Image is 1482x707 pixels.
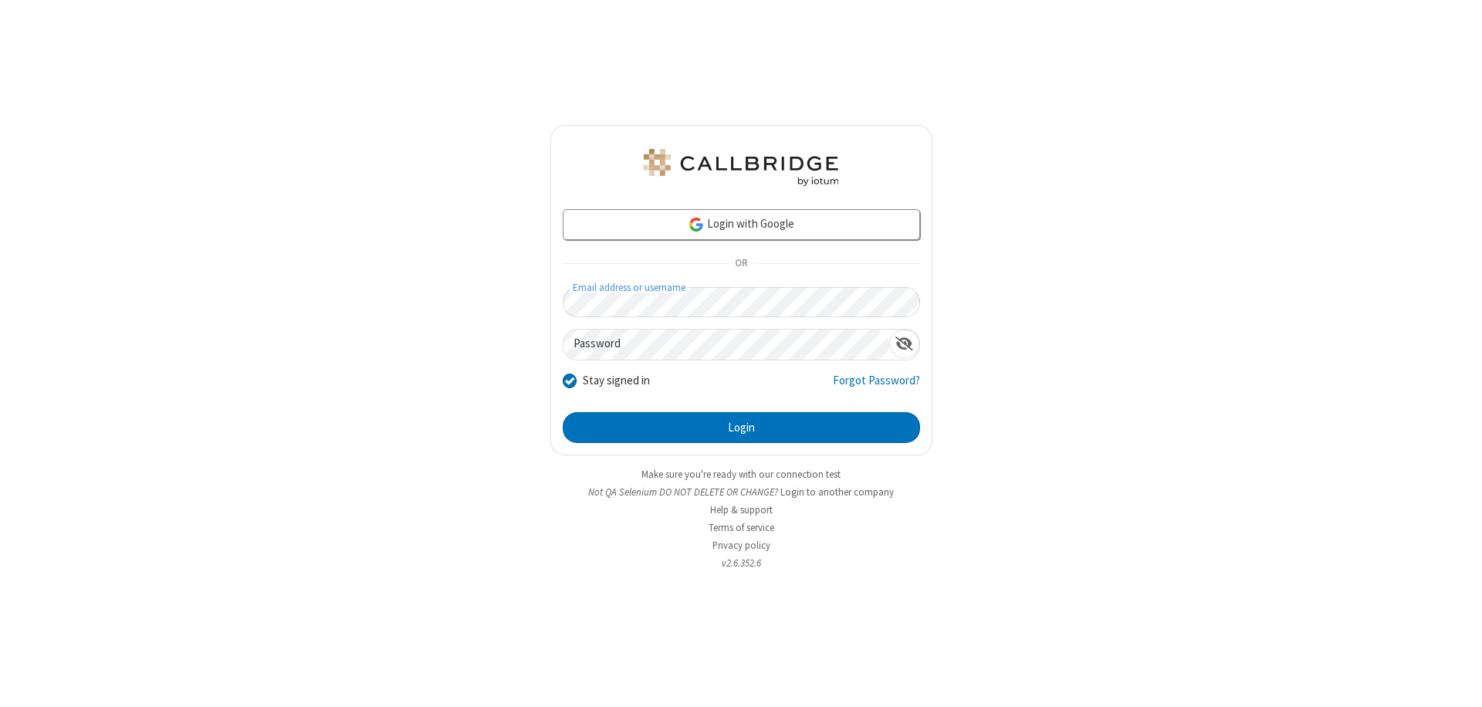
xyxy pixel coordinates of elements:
label: Stay signed in [583,372,650,390]
a: Make sure you're ready with our connection test [641,468,841,481]
a: Help & support [710,503,773,516]
a: Forgot Password? [833,372,920,401]
a: Privacy policy [712,539,770,552]
button: Login [563,412,920,443]
a: Login with Google [563,209,920,240]
button: Login to another company [780,485,894,499]
iframe: Chat [1443,667,1470,696]
input: Email address or username [563,287,920,317]
input: Password [563,330,889,360]
li: Not QA Selenium DO NOT DELETE OR CHANGE? [550,485,932,499]
li: v2.6.352.6 [550,556,932,570]
img: QA Selenium DO NOT DELETE OR CHANGE [641,149,841,186]
a: Terms of service [709,521,774,534]
span: OR [729,253,753,275]
img: google-icon.png [688,216,705,233]
div: Show password [889,330,919,358]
